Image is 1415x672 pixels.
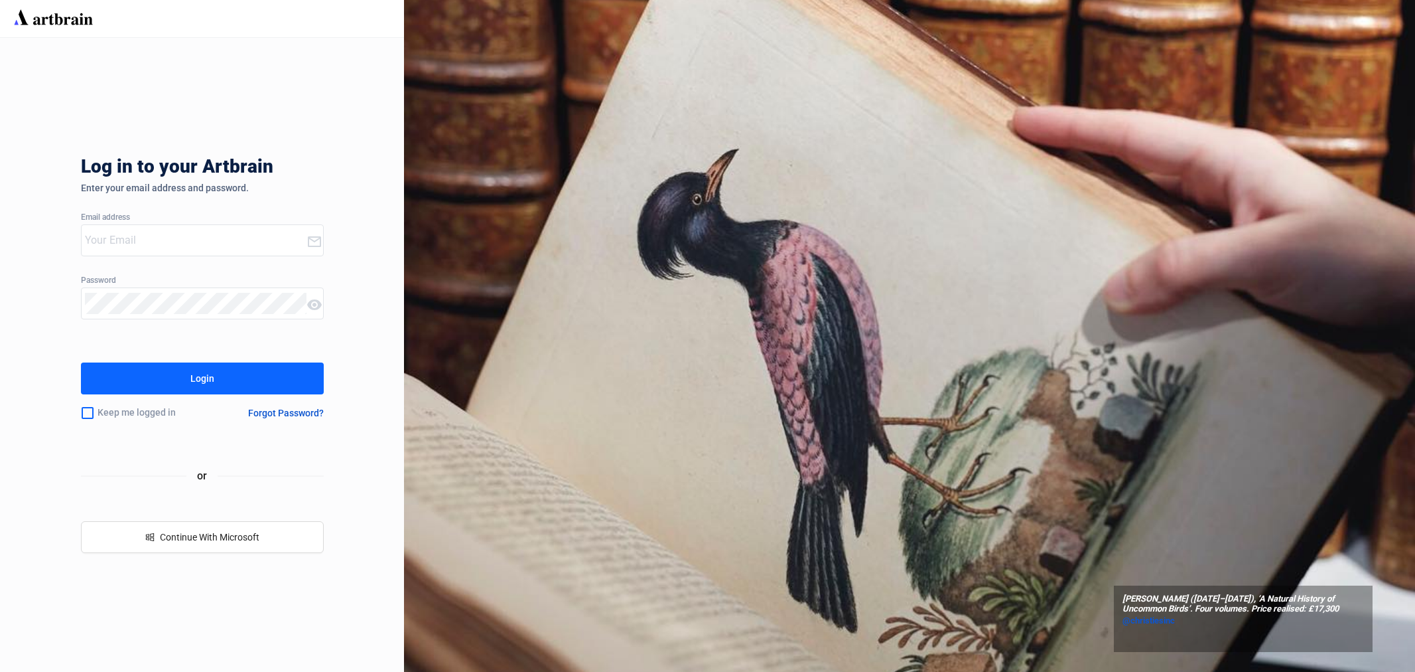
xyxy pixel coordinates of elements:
[160,532,259,543] span: Continue With Microsoft
[81,276,324,286] div: Password
[81,156,479,183] div: Log in to your Artbrain
[248,408,324,418] div: Forgot Password?
[1122,594,1364,614] span: [PERSON_NAME] ([DATE]–[DATE]), ‘A Natural History of Uncommon Birds’. Four volumes. Price realise...
[1122,616,1175,626] span: @christiesinc
[81,521,324,553] button: windowsContinue With Microsoft
[145,533,155,542] span: windows
[81,399,214,427] div: Keep me logged in
[85,230,306,251] input: Your Email
[81,363,324,394] button: Login
[190,368,214,389] div: Login
[81,183,324,193] div: Enter your email address and password.
[81,213,324,222] div: Email address
[1122,614,1364,628] a: @christiesinc
[186,467,218,484] span: or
